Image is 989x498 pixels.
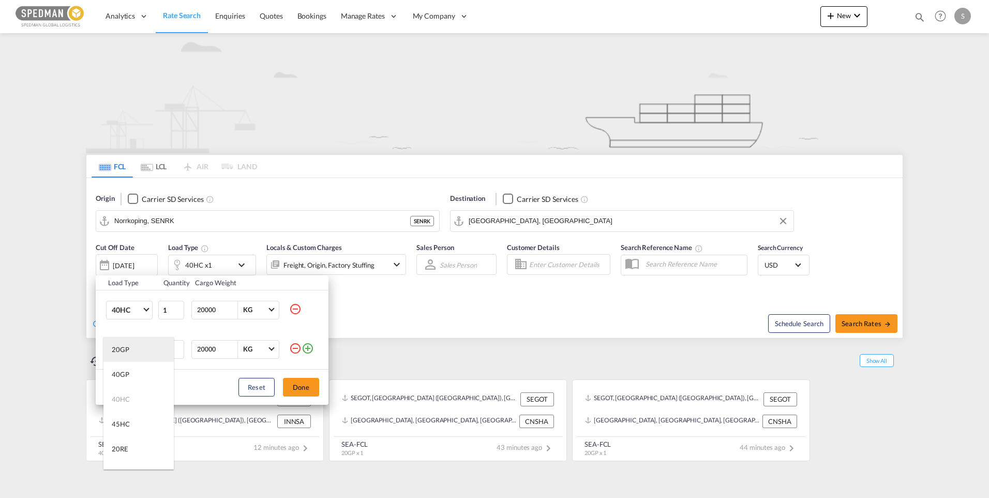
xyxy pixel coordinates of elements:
div: 40HC [112,394,130,404]
div: 20GP [112,345,129,354]
div: 45HC [112,419,130,429]
div: 40RE [112,469,128,478]
div: 20RE [112,444,128,453]
div: 40GP [112,370,129,379]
